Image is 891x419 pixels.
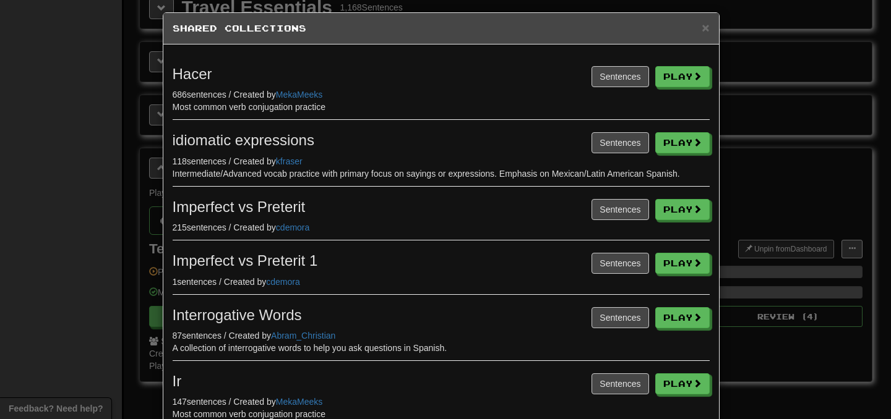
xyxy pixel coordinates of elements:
[592,66,648,87] button: Sentences
[173,132,710,148] h3: idiomatic expressions
[655,253,710,274] button: Play
[592,373,648,394] button: Sentences
[655,66,710,87] button: Play
[173,101,710,113] div: Most common verb conjugation practice
[173,342,710,354] div: A collection of interrogative words to help you ask questions in Spanish.
[173,155,710,167] div: 118 sentences / Created by
[702,20,709,35] span: ×
[173,253,710,269] h3: Imperfect vs Preterit 1
[271,331,335,341] a: Abram_Christian
[173,276,710,288] div: 1 sentences / Created by
[276,222,309,232] a: cdemora
[173,88,710,101] div: 686 sentences / Created by
[655,373,710,394] button: Play
[173,307,710,323] h3: Interrogative Words
[276,90,322,99] a: MekaMeeks
[592,132,648,153] button: Sentences
[173,221,710,234] div: 215 sentences / Created by
[592,253,648,274] button: Sentences
[173,373,710,389] h3: Ir
[173,22,710,35] h5: Shared Collections
[592,307,648,328] button: Sentences
[173,167,710,180] div: Intermediate/Advanced vocab practice with primary focus on sayings or expressions. Emphasis on Me...
[173,66,710,82] h3: Hacer
[702,21,709,34] button: Close
[592,199,648,220] button: Sentences
[266,277,299,287] a: cdemora
[276,156,303,166] a: kfraser
[173,199,710,215] h3: Imperfect vs Preterit
[655,132,710,153] button: Play
[655,199,710,220] button: Play
[173,329,710,342] div: 87 sentences / Created by
[655,307,710,328] button: Play
[276,397,322,407] a: MekaMeeks
[173,396,710,408] div: 147 sentences / Created by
